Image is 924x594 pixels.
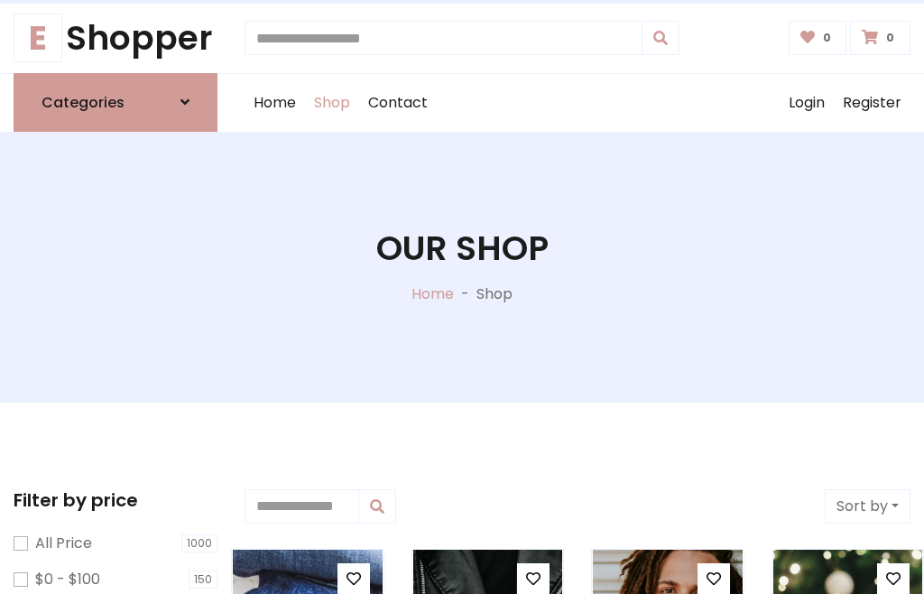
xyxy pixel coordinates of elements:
[359,74,437,132] a: Contact
[305,74,359,132] a: Shop
[14,18,217,59] h1: Shopper
[850,21,910,55] a: 0
[376,228,549,269] h1: Our Shop
[14,489,217,511] h5: Filter by price
[834,74,910,132] a: Register
[14,73,217,132] a: Categories
[14,14,62,62] span: E
[14,18,217,59] a: EShopper
[189,571,217,589] span: 150
[245,74,305,132] a: Home
[882,30,899,46] span: 0
[825,489,910,524] button: Sort by
[780,74,834,132] a: Login
[818,30,836,46] span: 0
[35,569,100,590] label: $0 - $100
[181,534,217,552] span: 1000
[411,283,454,304] a: Home
[35,533,92,554] label: All Price
[476,283,513,305] p: Shop
[454,283,476,305] p: -
[42,94,125,111] h6: Categories
[789,21,847,55] a: 0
